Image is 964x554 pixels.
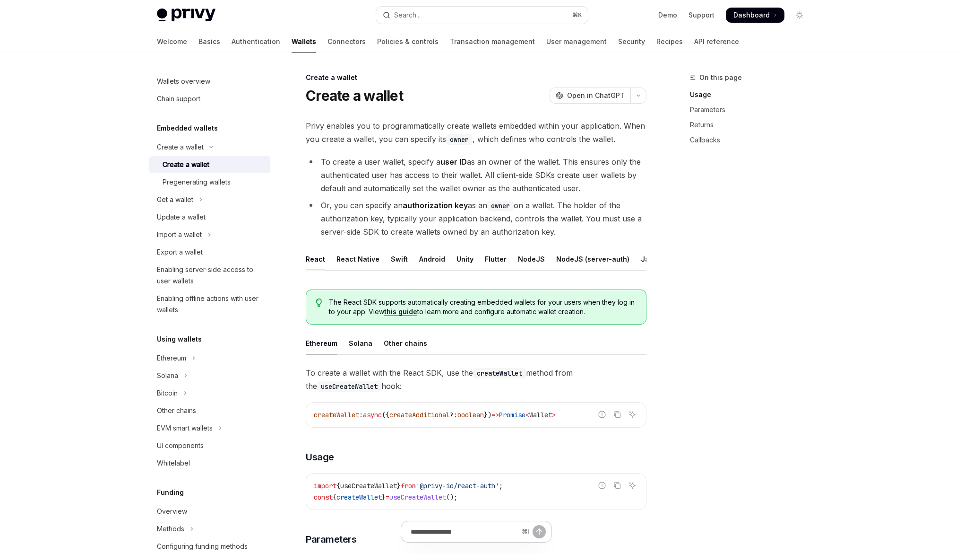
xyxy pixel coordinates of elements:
[157,123,218,134] h5: Embedded wallets
[157,194,193,205] div: Get a wallet
[149,420,270,437] button: Toggle EVM smart wallets section
[485,248,507,270] div: Flutter
[149,290,270,318] a: Enabling offline actions with user wallets
[317,381,381,392] code: useCreateWallet
[733,10,770,20] span: Dashboard
[491,411,499,419] span: =>
[314,482,336,490] span: import
[306,199,646,238] li: Or, you can specify an as an on a wallet. The holder of the authorization key, typically your app...
[157,141,204,153] div: Create a wallet
[157,506,187,517] div: Overview
[618,30,645,53] a: Security
[389,411,450,419] span: createAdditional
[333,493,336,501] span: {
[403,201,468,210] strong: authorization key
[149,209,270,226] a: Update a wallet
[384,308,417,316] a: this guide
[450,30,535,53] a: Transaction management
[149,73,270,90] a: Wallets overview
[450,411,457,419] span: ?:
[314,411,359,419] span: createWallet
[382,493,386,501] span: }
[792,8,807,23] button: Toggle dark mode
[157,246,203,258] div: Export a wallet
[149,244,270,261] a: Export a wallet
[376,7,588,24] button: Open search
[157,9,215,22] img: light logo
[596,408,608,421] button: Report incorrect code
[382,411,389,419] span: ({
[306,248,325,270] div: React
[149,503,270,520] a: Overview
[316,299,322,307] svg: Tip
[157,352,186,364] div: Ethereum
[157,93,200,105] div: Chain support
[157,264,265,287] div: Enabling server-side access to user wallets
[149,455,270,472] a: Whitelabel
[690,87,815,102] a: Usage
[149,90,270,107] a: Chain support
[689,10,714,20] a: Support
[656,30,683,53] a: Recipes
[499,411,525,419] span: Promise
[157,387,178,399] div: Bitcoin
[690,132,815,148] a: Callbacks
[473,368,526,378] code: createWallet
[340,482,397,490] span: useCreateWallet
[446,134,473,145] code: owner
[349,332,372,354] div: Solana
[149,520,270,537] button: Toggle Methods section
[484,411,491,419] span: })
[157,487,184,498] h5: Funding
[157,457,190,469] div: Whitelabel
[556,248,629,270] div: NodeJS (server-auth)
[336,248,379,270] div: React Native
[157,422,213,434] div: EVM smart wallets
[411,521,518,542] input: Ask a question...
[157,405,196,416] div: Other chains
[359,411,363,419] span: :
[391,248,408,270] div: Swift
[157,76,210,87] div: Wallets overview
[690,117,815,132] a: Returns
[157,541,248,552] div: Configuring funding methods
[149,385,270,402] button: Toggle Bitcoin section
[149,261,270,290] a: Enabling server-side access to user wallets
[149,350,270,367] button: Toggle Ethereum section
[149,226,270,243] button: Toggle Import a wallet section
[394,9,421,21] div: Search...
[198,30,220,53] a: Basics
[157,523,184,535] div: Methods
[336,482,340,490] span: {
[149,402,270,419] a: Other chains
[440,157,467,167] strong: user ID
[157,30,187,53] a: Welcome
[525,411,529,419] span: <
[529,411,552,419] span: Wallet
[157,334,202,345] h5: Using wallets
[626,408,638,421] button: Ask AI
[314,493,333,501] span: const
[386,493,389,501] span: =
[157,370,178,381] div: Solana
[419,248,445,270] div: Android
[306,450,334,464] span: Usage
[446,493,457,501] span: ();
[232,30,280,53] a: Authentication
[641,248,657,270] div: Java
[157,229,202,240] div: Import a wallet
[336,493,382,501] span: createWallet
[157,440,204,451] div: UI components
[306,87,403,104] h1: Create a wallet
[518,248,545,270] div: NodeJS
[306,366,646,393] span: To create a wallet with the React SDK, use the method from the hook:
[149,174,270,191] a: Pregenerating wallets
[499,482,503,490] span: ;
[163,176,231,188] div: Pregenerating wallets
[456,248,473,270] div: Unity
[157,293,265,316] div: Enabling offline actions with user wallets
[401,482,416,490] span: from
[149,191,270,208] button: Toggle Get a wallet section
[363,411,382,419] span: async
[389,493,446,501] span: useCreateWallet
